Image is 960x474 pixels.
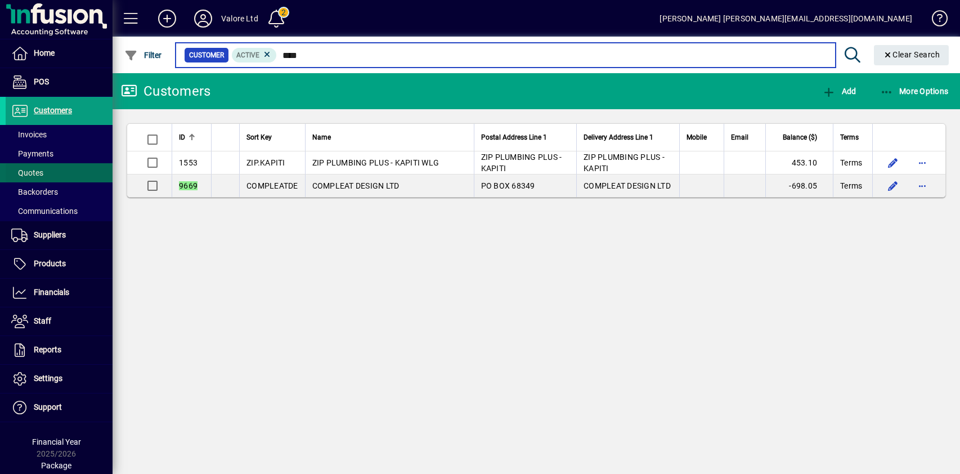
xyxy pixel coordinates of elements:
span: Customers [34,106,72,115]
button: Filter [122,45,165,65]
span: COMPLEAT DESIGN LTD [584,181,671,190]
a: Reports [6,336,113,364]
a: Staff [6,307,113,336]
div: Mobile [687,131,717,144]
a: Suppliers [6,221,113,249]
button: Clear [874,45,949,65]
span: Delivery Address Line 1 [584,131,653,144]
a: Backorders [6,182,113,202]
span: Add [822,87,856,96]
span: Sort Key [246,131,272,144]
span: Quotes [11,168,43,177]
td: 453.10 [765,151,833,175]
span: Staff [34,316,51,325]
span: ID [179,131,185,144]
span: POS [34,77,49,86]
a: Payments [6,144,113,163]
span: Suppliers [34,230,66,239]
button: More Options [877,81,952,101]
span: Terms [840,131,859,144]
span: Mobile [687,131,707,144]
a: Support [6,393,113,422]
span: Name [312,131,331,144]
a: Quotes [6,163,113,182]
span: Invoices [11,130,47,139]
span: Home [34,48,55,57]
span: Package [41,461,71,470]
span: Postal Address Line 1 [481,131,547,144]
span: COMPLEATDE [246,181,298,190]
span: Reports [34,345,61,354]
div: Email [731,131,759,144]
a: POS [6,68,113,96]
span: ZIP PLUMBING PLUS - KAPITI [481,153,562,173]
button: More options [913,177,931,195]
span: Payments [11,149,53,158]
span: More Options [880,87,949,96]
div: [PERSON_NAME] [PERSON_NAME][EMAIL_ADDRESS][DOMAIN_NAME] [660,10,912,28]
a: Settings [6,365,113,393]
td: -698.05 [765,175,833,197]
span: Financial Year [32,437,81,446]
span: ZIP PLUMBING PLUS - KAPITI [584,153,665,173]
span: ZIP.KAPITI [246,158,285,167]
span: Filter [124,51,162,60]
button: Add [819,81,859,101]
a: Knowledge Base [923,2,946,39]
div: Customers [121,82,210,100]
span: Terms [840,157,862,168]
span: 1553 [179,158,198,167]
span: Balance ($) [783,131,817,144]
a: Home [6,39,113,68]
div: Balance ($) [773,131,827,144]
em: 9669 [179,181,198,190]
div: Name [312,131,467,144]
span: ZIP PLUMBING PLUS - KAPITI WLG [312,158,439,167]
button: More options [913,154,931,172]
mat-chip: Activation Status: Active [232,48,277,62]
span: PO BOX 68349 [481,181,535,190]
span: Settings [34,374,62,383]
button: Add [149,8,185,29]
button: Edit [884,154,902,172]
div: ID [179,131,204,144]
a: Communications [6,202,113,221]
span: Products [34,259,66,268]
span: Customer [189,50,224,61]
span: Communications [11,207,78,216]
span: Financials [34,288,69,297]
span: Support [34,403,62,412]
div: Valore Ltd [221,10,258,28]
span: Email [731,131,748,144]
span: Clear Search [883,50,940,59]
span: Backorders [11,187,58,196]
a: Financials [6,279,113,307]
span: COMPLEAT DESIGN LTD [312,181,400,190]
span: Terms [840,180,862,191]
span: Active [236,51,259,59]
button: Profile [185,8,221,29]
a: Products [6,250,113,278]
button: Edit [884,177,902,195]
a: Invoices [6,125,113,144]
